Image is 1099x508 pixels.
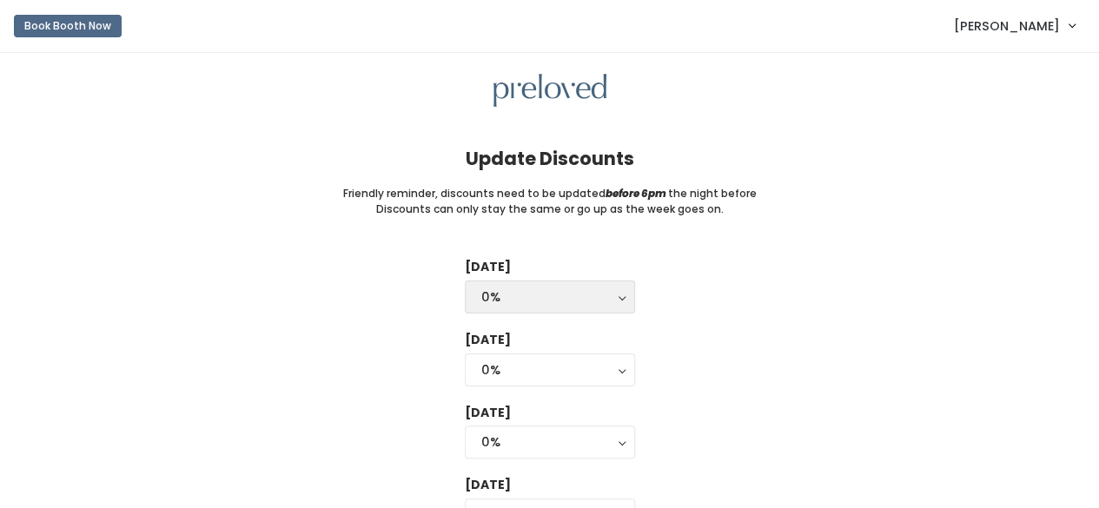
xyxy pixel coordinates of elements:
button: 0% [465,280,635,313]
small: Discounts can only stay the same or go up as the week goes on. [376,201,724,217]
i: before 6pm [606,186,666,201]
span: [PERSON_NAME] [954,16,1060,36]
h4: Update Discounts [466,148,634,168]
div: 0% [481,432,619,452]
a: [PERSON_NAME] [937,7,1092,44]
label: [DATE] [465,476,511,494]
img: preloved logo [493,74,606,108]
button: 0% [465,426,635,459]
label: [DATE] [465,404,511,422]
button: 0% [465,353,635,386]
a: Book Booth Now [14,7,122,45]
label: [DATE] [465,331,511,349]
label: [DATE] [465,258,511,276]
button: Book Booth Now [14,15,122,37]
div: 0% [481,360,619,379]
div: 0% [481,287,619,307]
small: Friendly reminder, discounts need to be updated the night before [343,186,757,201]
